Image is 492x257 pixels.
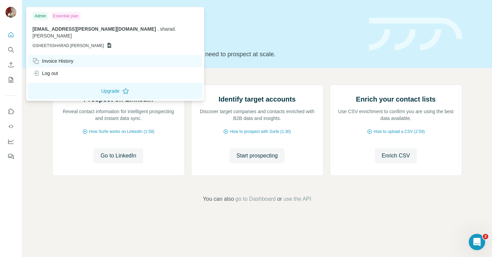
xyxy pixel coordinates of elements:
[5,29,16,41] button: Quick start
[230,128,291,135] span: How to prospect with Surfe (1:30)
[5,74,16,86] button: My lists
[356,94,436,104] h2: Enrich your contact lists
[382,152,410,160] span: Enrich CSV
[5,59,16,71] button: Enrich CSV
[28,83,203,99] button: Upgrade
[32,12,48,20] div: Admin
[483,234,488,239] span: 2
[337,108,455,122] p: Use CSV enrichment to confirm you are using the best data available.
[5,44,16,56] button: Search
[5,120,16,133] button: Use Surfe API
[375,148,417,163] button: Enrich CSV
[219,94,296,104] h2: Identify target accounts
[283,195,311,203] button: use the API
[59,108,178,122] p: Reveal contact information for intelligent prospecting and instant data sync.
[32,43,104,49] span: GSHEETSSHARAD.[PERSON_NAME]
[52,49,361,59] p: Pick your starting point and we’ll provide everything you need to prospect at scale.
[277,195,282,203] span: or
[5,135,16,148] button: Dashboard
[5,150,16,163] button: Feedback
[203,195,234,203] span: You can also
[235,195,276,203] button: go to Dashboard
[198,108,316,122] p: Discover target companies and contacts enriched with B2B data and insights.
[469,234,485,250] iframe: Intercom live chat
[236,152,278,160] span: Start prospecting
[32,26,156,32] span: [EMAIL_ADDRESS][PERSON_NAME][DOMAIN_NAME]
[230,148,285,163] button: Start prospecting
[158,26,159,32] span: .
[369,18,462,51] img: banner
[89,128,154,135] span: How Surfe works on LinkedIn (1:58)
[374,128,425,135] span: How to upload a CSV (2:59)
[52,32,361,45] h1: Let’s prospect together
[32,70,58,77] div: Log out
[5,105,16,118] button: Use Surfe on LinkedIn
[100,152,136,160] span: Go to LinkedIn
[32,58,73,64] div: Invoice History
[52,13,361,19] div: Quick start
[51,12,81,20] div: Essential plan
[5,7,16,18] img: Avatar
[94,148,143,163] button: Go to LinkedIn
